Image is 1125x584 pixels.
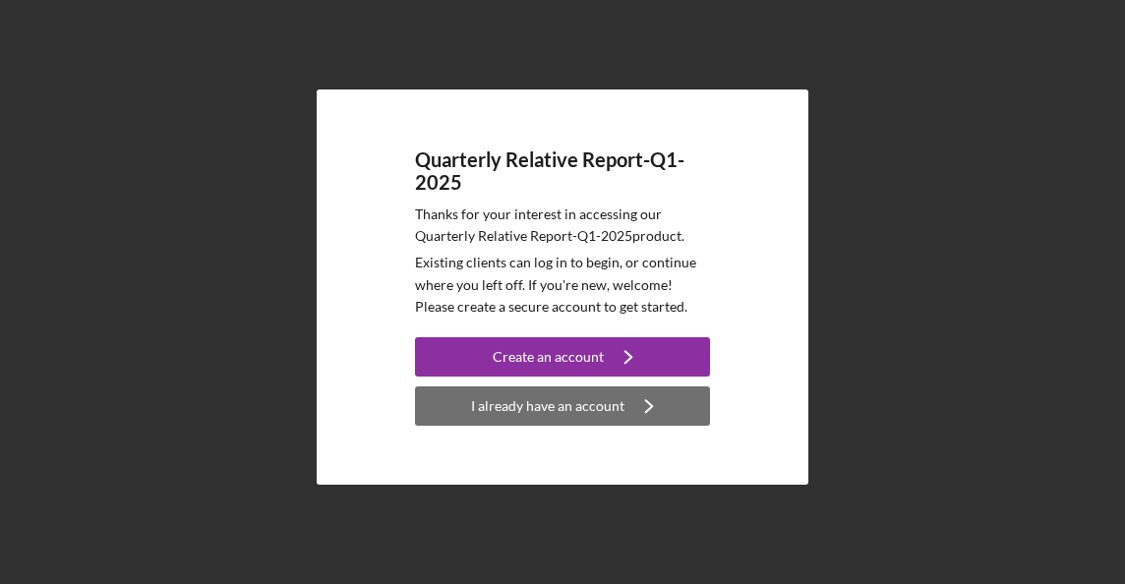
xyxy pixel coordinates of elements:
p: Existing clients can log in to begin, or continue where you left off. If you're new, welcome! Ple... [415,252,710,318]
a: Create an account [415,337,710,381]
h4: Quarterly Relative Report-Q1-2025 [415,148,710,194]
button: Create an account [415,337,710,377]
button: I already have an account [415,386,710,426]
div: Create an account [493,337,604,377]
p: Thanks for your interest in accessing our Quarterly Relative Report-Q1-2025 product. [415,204,710,248]
div: I already have an account [471,386,624,426]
